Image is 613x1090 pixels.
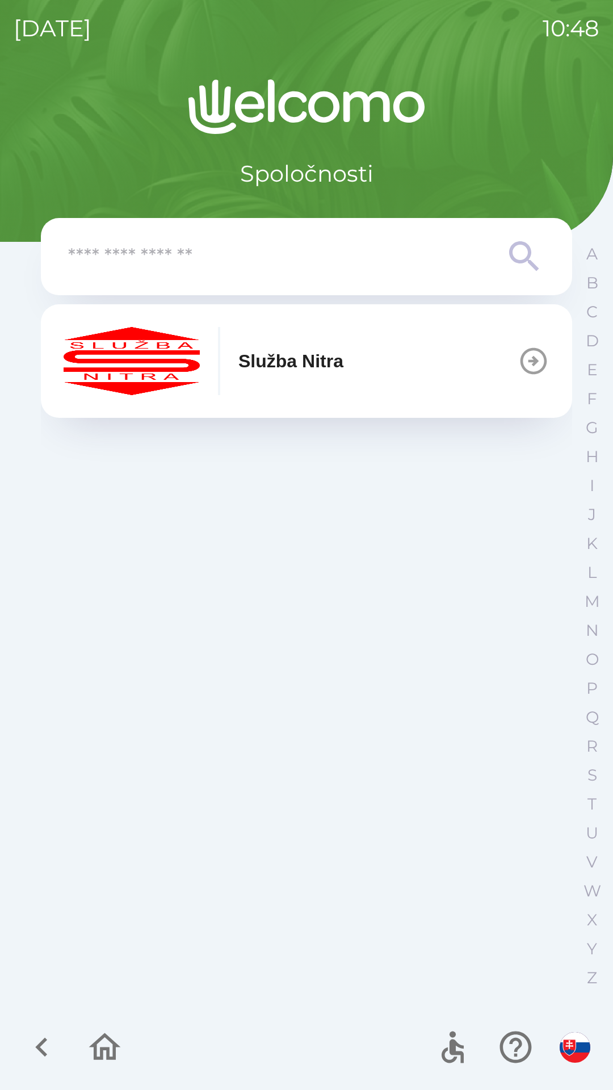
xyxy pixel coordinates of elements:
button: W [578,877,606,905]
p: Q [586,707,599,727]
p: P [586,678,598,698]
button: F [578,384,606,413]
p: V [586,852,598,872]
p: J [588,505,596,525]
p: Spoločnosti [240,157,373,191]
p: L [587,563,597,582]
button: G [578,413,606,442]
button: X [578,905,606,934]
button: K [578,529,606,558]
p: O [586,649,599,669]
p: N [586,621,599,640]
button: C [578,297,606,326]
p: I [590,476,594,496]
button: I [578,471,606,500]
p: W [583,881,601,901]
p: X [587,910,597,930]
button: Y [578,934,606,963]
p: C [586,302,598,322]
p: K [586,534,598,554]
img: c55f63fc-e714-4e15-be12-dfeb3df5ea30.png [64,327,200,395]
p: Y [587,939,597,959]
p: B [586,273,598,293]
p: S [587,765,597,785]
button: L [578,558,606,587]
button: V [578,848,606,877]
img: sk flag [560,1032,590,1063]
p: 10:48 [543,11,599,45]
button: Q [578,703,606,732]
button: B [578,269,606,297]
button: D [578,326,606,355]
button: P [578,674,606,703]
button: Z [578,963,606,992]
button: T [578,790,606,819]
button: O [578,645,606,674]
p: M [585,592,600,611]
p: A [586,244,598,264]
p: E [587,360,598,380]
button: S [578,761,606,790]
button: E [578,355,606,384]
button: R [578,732,606,761]
button: M [578,587,606,616]
p: F [587,389,597,409]
p: Z [587,968,597,988]
button: H [578,442,606,471]
p: D [586,331,599,351]
p: [DATE] [14,11,91,45]
button: U [578,819,606,848]
button: N [578,616,606,645]
button: Služba Nitra [41,304,572,418]
button: J [578,500,606,529]
p: R [586,736,598,756]
p: G [586,418,598,438]
img: Logo [41,79,572,134]
p: U [586,823,598,843]
p: Služba Nitra [238,347,343,375]
p: T [587,794,597,814]
p: H [586,447,599,467]
button: A [578,240,606,269]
